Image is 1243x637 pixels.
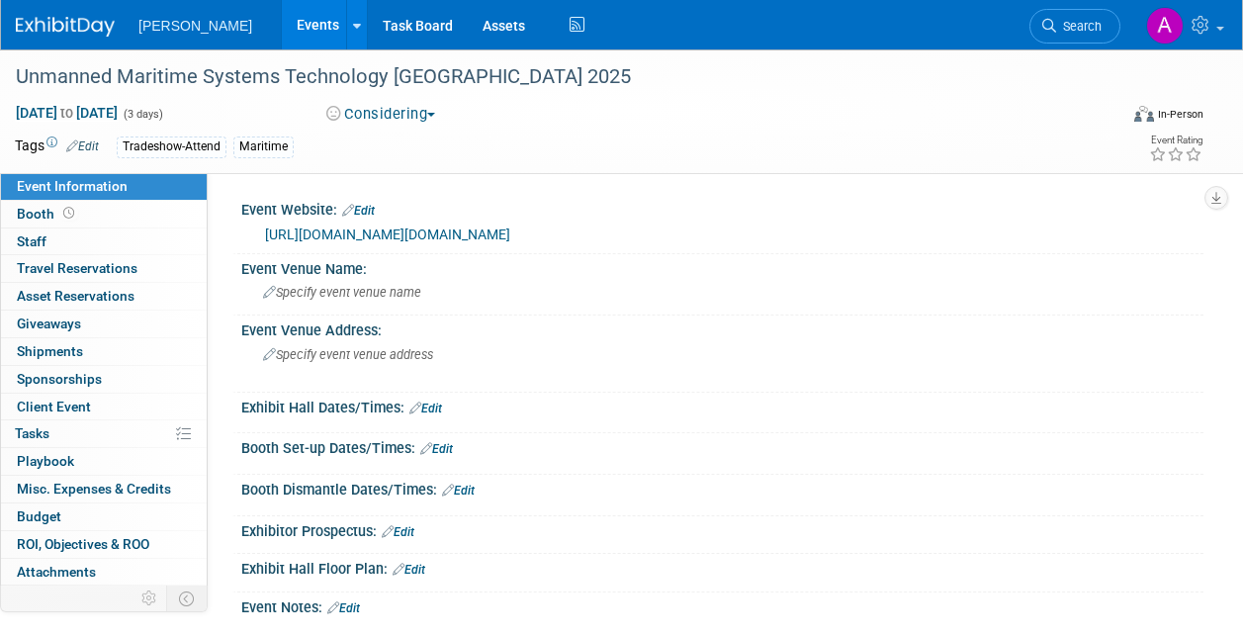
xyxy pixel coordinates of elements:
[117,136,226,157] div: Tradeshow-Attend
[1056,19,1102,34] span: Search
[241,592,1203,618] div: Event Notes:
[15,104,119,122] span: [DATE] [DATE]
[122,108,163,121] span: (3 days)
[1,201,207,227] a: Booth
[17,371,102,387] span: Sponsorships
[1149,136,1202,145] div: Event Rating
[138,18,252,34] span: [PERSON_NAME]
[241,516,1203,542] div: Exhibitor Prospectus:
[420,442,453,456] a: Edit
[342,204,375,218] a: Edit
[241,475,1203,500] div: Booth Dismantle Dates/Times:
[59,206,78,221] span: Booth not reserved yet
[1,503,207,530] a: Budget
[319,104,443,125] button: Considering
[1,559,207,586] a: Attachments
[17,260,137,276] span: Travel Reservations
[17,508,61,524] span: Budget
[167,586,208,611] td: Toggle Event Tabs
[241,316,1203,340] div: Event Venue Address:
[1,366,207,393] a: Sponsorships
[327,601,360,615] a: Edit
[241,433,1203,459] div: Booth Set-up Dates/Times:
[66,139,99,153] a: Edit
[1030,103,1203,133] div: Event Format
[265,227,510,242] a: [URL][DOMAIN_NAME][DOMAIN_NAME]
[1,255,207,282] a: Travel Reservations
[233,136,294,157] div: Maritime
[1,173,207,200] a: Event Information
[17,316,81,331] span: Giveaways
[1,476,207,502] a: Misc. Expenses & Credits
[17,233,46,249] span: Staff
[1134,106,1154,122] img: Format-Inperson.png
[1,228,207,255] a: Staff
[133,586,167,611] td: Personalize Event Tab Strip
[393,563,425,577] a: Edit
[17,206,78,222] span: Booth
[15,425,49,441] span: Tasks
[17,288,134,304] span: Asset Reservations
[382,525,414,539] a: Edit
[442,484,475,498] a: Edit
[241,195,1203,221] div: Event Website:
[17,564,96,580] span: Attachments
[1,448,207,475] a: Playbook
[1,394,207,420] a: Client Event
[1146,7,1184,45] img: Amy Reese
[17,343,83,359] span: Shipments
[1,311,207,337] a: Giveaways
[17,453,74,469] span: Playbook
[16,17,115,37] img: ExhibitDay
[263,347,433,362] span: Specify event venue address
[17,481,171,497] span: Misc. Expenses & Credits
[1,283,207,310] a: Asset Reservations
[9,59,1102,95] div: Unmanned Maritime Systems Technology [GEOGRAPHIC_DATA] 2025
[1,338,207,365] a: Shipments
[1,420,207,447] a: Tasks
[241,254,1203,279] div: Event Venue Name:
[241,393,1203,418] div: Exhibit Hall Dates/Times:
[17,536,149,552] span: ROI, Objectives & ROO
[15,136,99,158] td: Tags
[1029,9,1120,44] a: Search
[263,285,421,300] span: Specify event venue name
[17,399,91,414] span: Client Event
[1,531,207,558] a: ROI, Objectives & ROO
[1157,107,1203,122] div: In-Person
[17,178,128,194] span: Event Information
[241,554,1203,580] div: Exhibit Hall Floor Plan:
[409,402,442,415] a: Edit
[57,105,76,121] span: to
